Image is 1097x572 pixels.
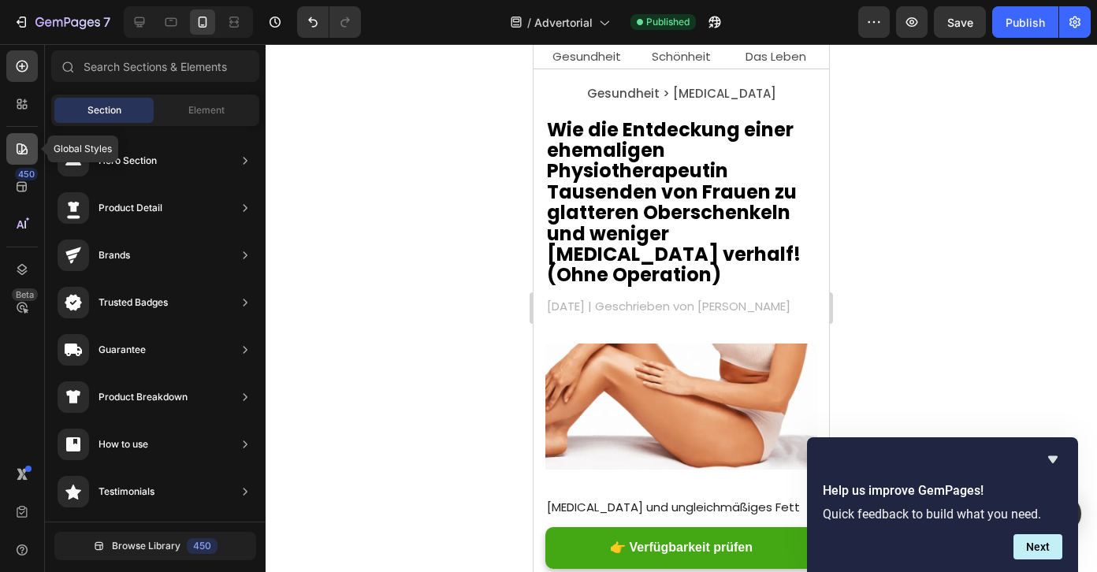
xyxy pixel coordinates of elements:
[297,6,361,38] div: Undo/Redo
[534,14,593,31] span: Advertorial
[527,14,531,31] span: /
[99,389,188,405] div: Product Breakdown
[12,483,284,525] a: 👉 Verfügbarkeit prüfen
[823,481,1062,500] h2: Help us improve GemPages!
[6,6,117,38] button: 7
[99,247,130,263] div: Brands
[51,50,259,82] input: Search Sections & Elements
[87,103,121,117] span: Section
[12,288,38,301] div: Beta
[646,15,690,29] span: Published
[992,6,1058,38] button: Publish
[99,295,168,310] div: Trusted Badges
[99,200,162,216] div: Product Detail
[15,168,38,180] div: 450
[76,496,219,512] p: 👉 Verfügbarkeit prüfen
[99,484,154,500] div: Testimonials
[823,507,1062,522] p: Quick feedback to build what you need.
[99,153,157,169] div: Hero Section
[934,6,986,38] button: Save
[99,436,148,452] div: How to use
[1043,450,1062,469] button: Hide survey
[187,538,218,554] div: 450
[947,16,973,29] span: Save
[1006,14,1045,31] div: Publish
[534,44,829,572] iframe: Design area
[54,532,256,560] button: Browse Library450
[188,103,225,117] span: Element
[99,342,146,358] div: Guarantee
[112,539,180,553] span: Browse Library
[103,13,110,32] p: 7
[823,450,1062,559] div: Help us improve GemPages!
[1013,534,1062,559] button: Next question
